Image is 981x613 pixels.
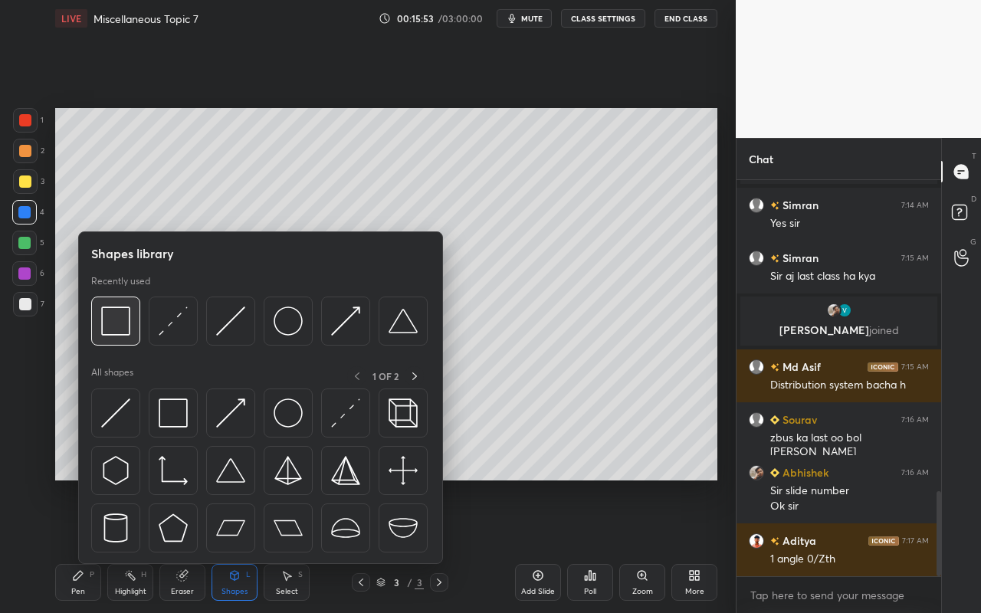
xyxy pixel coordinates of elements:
[216,398,245,428] img: svg+xml;charset=utf-8,%3Csvg%20xmlns%3D%22http%3A%2F%2Fwww.w3.org%2F2000%2Fsvg%22%20width%3D%2230...
[770,537,779,546] img: no-rating-badge.077c3623.svg
[12,200,44,225] div: 4
[770,484,929,499] div: Sir slide number
[972,150,976,162] p: T
[770,468,779,477] img: Learner_Badge_beginner_1_8b307cf2a0.svg
[902,536,929,546] div: 7:17 AM
[971,193,976,205] p: D
[826,303,842,318] img: f1996db315074091aabf1f14f4bba371.jpg
[779,411,817,428] h6: Sourav
[389,306,418,336] img: svg+xml;charset=utf-8,%3Csvg%20xmlns%3D%22http%3A%2F%2Fwww.w3.org%2F2000%2Fsvg%22%20width%3D%2238...
[246,571,251,579] div: L
[13,108,44,133] div: 1
[389,513,418,543] img: svg+xml;charset=utf-8,%3Csvg%20xmlns%3D%22http%3A%2F%2Fwww.w3.org%2F2000%2Fsvg%22%20width%3D%2238...
[101,398,130,428] img: svg+xml;charset=utf-8,%3Csvg%20xmlns%3D%22http%3A%2F%2Fwww.w3.org%2F2000%2Fsvg%22%20width%3D%2230...
[389,578,404,587] div: 3
[115,588,146,595] div: Highlight
[770,254,779,263] img: no-rating-badge.077c3623.svg
[13,139,44,163] div: 2
[770,202,779,210] img: no-rating-badge.077c3623.svg
[274,456,303,485] img: svg+xml;charset=utf-8,%3Csvg%20xmlns%3D%22http%3A%2F%2Fwww.w3.org%2F2000%2Fsvg%22%20width%3D%2234...
[91,366,133,385] p: All shapes
[94,11,198,26] h4: Miscellaneous Topic 7
[101,456,130,485] img: svg+xml;charset=utf-8,%3Csvg%20xmlns%3D%22http%3A%2F%2Fwww.w3.org%2F2000%2Fsvg%22%20width%3D%2230...
[901,201,929,210] div: 7:14 AM
[407,578,412,587] div: /
[779,197,819,213] h6: Simran
[415,575,424,589] div: 3
[779,250,819,266] h6: Simran
[770,431,929,460] div: zbus ka last oo bol [PERSON_NAME]
[632,588,653,595] div: Zoom
[274,513,303,543] img: svg+xml;charset=utf-8,%3Csvg%20xmlns%3D%22http%3A%2F%2Fwww.w3.org%2F2000%2Fsvg%22%20width%3D%2244...
[685,588,704,595] div: More
[868,536,899,546] img: iconic-dark.1390631f.png
[770,216,929,231] div: Yes sir
[779,533,816,549] h6: Aditya
[331,456,360,485] img: svg+xml;charset=utf-8,%3Csvg%20xmlns%3D%22http%3A%2F%2Fwww.w3.org%2F2000%2Fsvg%22%20width%3D%2234...
[749,533,764,549] img: 5143c35c47a343b5a87b3cf260a3679f.jpg
[749,359,764,375] img: default.png
[276,588,298,595] div: Select
[750,324,928,336] p: [PERSON_NAME]
[901,254,929,263] div: 7:15 AM
[216,306,245,336] img: svg+xml;charset=utf-8,%3Csvg%20xmlns%3D%22http%3A%2F%2Fwww.w3.org%2F2000%2Fsvg%22%20width%3D%2230...
[737,139,786,179] p: Chat
[13,292,44,316] div: 7
[749,465,764,480] img: f1996db315074091aabf1f14f4bba371.jpg
[749,251,764,266] img: default.png
[901,468,929,477] div: 7:16 AM
[159,456,188,485] img: svg+xml;charset=utf-8,%3Csvg%20xmlns%3D%22http%3A%2F%2Fwww.w3.org%2F2000%2Fsvg%22%20width%3D%2233...
[331,306,360,336] img: svg+xml;charset=utf-8,%3Csvg%20xmlns%3D%22http%3A%2F%2Fwww.w3.org%2F2000%2Fsvg%22%20width%3D%2230...
[331,513,360,543] img: svg+xml;charset=utf-8,%3Csvg%20xmlns%3D%22http%3A%2F%2Fwww.w3.org%2F2000%2Fsvg%22%20width%3D%2238...
[372,370,399,382] p: 1 OF 2
[221,588,248,595] div: Shapes
[389,398,418,428] img: svg+xml;charset=utf-8,%3Csvg%20xmlns%3D%22http%3A%2F%2Fwww.w3.org%2F2000%2Fsvg%22%20width%3D%2235...
[779,464,828,480] h6: Abhishek
[749,198,764,213] img: default.png
[389,456,418,485] img: svg+xml;charset=utf-8,%3Csvg%20xmlns%3D%22http%3A%2F%2Fwww.w3.org%2F2000%2Fsvg%22%20width%3D%2240...
[869,323,899,337] span: joined
[837,303,852,318] img: 9ccecc557c5b43b1b6867a64b103af7d.18479617_3
[779,359,821,375] h6: Md Asif
[655,9,717,28] button: End Class
[737,180,941,576] div: grid
[91,244,174,263] h5: Shapes library
[521,13,543,24] span: mute
[274,398,303,428] img: svg+xml;charset=utf-8,%3Csvg%20xmlns%3D%22http%3A%2F%2Fwww.w3.org%2F2000%2Fsvg%22%20width%3D%2236...
[12,261,44,286] div: 6
[12,231,44,255] div: 5
[770,363,779,372] img: no-rating-badge.077c3623.svg
[159,306,188,336] img: svg+xml;charset=utf-8,%3Csvg%20xmlns%3D%22http%3A%2F%2Fwww.w3.org%2F2000%2Fsvg%22%20width%3D%2230...
[55,9,87,28] div: LIVE
[274,306,303,336] img: svg+xml;charset=utf-8,%3Csvg%20xmlns%3D%22http%3A%2F%2Fwww.w3.org%2F2000%2Fsvg%22%20width%3D%2236...
[749,412,764,428] img: default.png
[770,378,929,393] div: Distribution system bacha h
[770,415,779,425] img: Learner_Badge_beginner_1_8b307cf2a0.svg
[521,588,555,595] div: Add Slide
[141,571,146,579] div: H
[770,499,929,514] div: Ok sir
[584,588,596,595] div: Poll
[497,9,552,28] button: mute
[159,513,188,543] img: svg+xml;charset=utf-8,%3Csvg%20xmlns%3D%22http%3A%2F%2Fwww.w3.org%2F2000%2Fsvg%22%20width%3D%2234...
[91,275,150,287] p: Recently used
[770,269,929,284] div: Sir aj last class ha kya
[171,588,194,595] div: Eraser
[90,571,94,579] div: P
[970,236,976,247] p: G
[101,306,130,336] img: svg+xml;charset=utf-8,%3Csvg%20xmlns%3D%22http%3A%2F%2Fwww.w3.org%2F2000%2Fsvg%22%20width%3D%2234...
[159,398,188,428] img: svg+xml;charset=utf-8,%3Csvg%20xmlns%3D%22http%3A%2F%2Fwww.w3.org%2F2000%2Fsvg%22%20width%3D%2234...
[901,362,929,372] div: 7:15 AM
[298,571,303,579] div: S
[561,9,645,28] button: CLASS SETTINGS
[216,513,245,543] img: svg+xml;charset=utf-8,%3Csvg%20xmlns%3D%22http%3A%2F%2Fwww.w3.org%2F2000%2Fsvg%22%20width%3D%2244...
[868,362,898,372] img: iconic-dark.1390631f.png
[13,169,44,194] div: 3
[901,415,929,425] div: 7:16 AM
[331,398,360,428] img: svg+xml;charset=utf-8,%3Csvg%20xmlns%3D%22http%3A%2F%2Fwww.w3.org%2F2000%2Fsvg%22%20width%3D%2230...
[101,513,130,543] img: svg+xml;charset=utf-8,%3Csvg%20xmlns%3D%22http%3A%2F%2Fwww.w3.org%2F2000%2Fsvg%22%20width%3D%2228...
[216,456,245,485] img: svg+xml;charset=utf-8,%3Csvg%20xmlns%3D%22http%3A%2F%2Fwww.w3.org%2F2000%2Fsvg%22%20width%3D%2238...
[770,552,929,567] div: 1 angle 0/Zth
[71,588,85,595] div: Pen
